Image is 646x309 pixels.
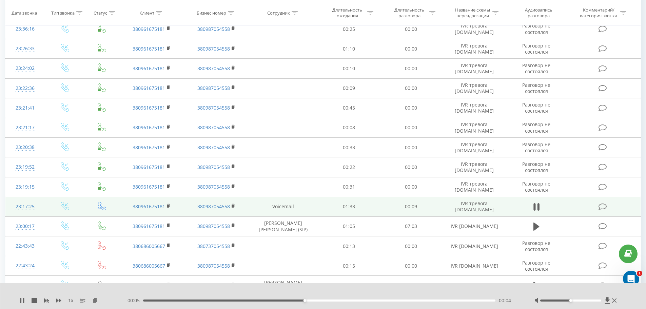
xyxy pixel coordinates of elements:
[197,45,230,52] a: 380987054558
[522,161,550,173] span: Разговор не состоялся
[318,138,380,157] td: 00:33
[442,216,506,236] td: IVR [DOMAIN_NAME]
[318,59,380,78] td: 00:10
[197,203,230,210] a: 380987054558
[133,243,165,249] a: 380686005667
[522,42,550,55] span: Разговор не состоялся
[133,104,165,111] a: 380961675181
[12,141,38,154] div: 23:20:38
[68,297,73,304] span: 1 x
[12,279,38,292] div: 22:05:09
[133,144,165,151] a: 380961675181
[380,78,442,98] td: 00:00
[267,10,290,16] div: Сотрудник
[303,299,306,302] div: Accessibility label
[249,197,318,216] td: Voicemail
[318,197,380,216] td: 01:33
[133,124,165,131] a: 380961675181
[380,157,442,177] td: 00:00
[12,259,38,272] div: 22:43:24
[522,141,550,154] span: Разговор не состоялся
[318,157,380,177] td: 00:22
[380,216,442,236] td: 07:03
[380,59,442,78] td: 00:00
[442,177,506,197] td: IVR тревога [DOMAIN_NAME]
[133,85,165,91] a: 380961675181
[318,19,380,39] td: 00:25
[522,62,550,75] span: Разговор не состоялся
[380,118,442,137] td: 00:00
[12,220,38,233] div: 23:00:17
[454,7,491,19] div: Название схемы переадресации
[318,256,380,276] td: 00:15
[318,78,380,98] td: 00:09
[318,98,380,118] td: 00:45
[133,65,165,72] a: 380961675181
[12,22,38,36] div: 23:36:16
[12,10,37,16] div: Дата звонка
[197,26,230,32] a: 380987054558
[442,236,506,256] td: IVR [DOMAIN_NAME]
[197,164,230,170] a: 380987054558
[380,256,442,276] td: 00:00
[380,138,442,157] td: 00:00
[318,118,380,137] td: 00:08
[318,276,380,295] td: 00:31
[197,184,230,190] a: 380987054558
[380,39,442,59] td: 00:00
[516,7,561,19] div: Аудиозапись разговора
[133,184,165,190] a: 380961675181
[380,236,442,256] td: 00:00
[12,101,38,115] div: 23:21:41
[499,297,511,304] span: 00:04
[12,160,38,174] div: 23:19:52
[197,65,230,72] a: 380987054558
[522,101,550,114] span: Разговор не состоялся
[249,216,318,236] td: [PERSON_NAME] [PERSON_NAME] (SIP)
[318,216,380,236] td: 01:05
[197,223,230,229] a: 380987054558
[329,7,366,19] div: Длительность ожидания
[442,157,506,177] td: IVR тревога [DOMAIN_NAME]
[12,82,38,95] div: 23:22:36
[133,263,165,269] a: 380686005667
[318,236,380,256] td: 00:13
[442,98,506,118] td: IVR тревога [DOMAIN_NAME]
[380,276,442,295] td: 03:03
[12,239,38,253] div: 22:43:43
[380,177,442,197] td: 00:00
[522,82,550,94] span: Разговор не состоялся
[133,26,165,32] a: 380961675181
[442,39,506,59] td: IVR тревога [DOMAIN_NAME]
[12,180,38,194] div: 23:19:15
[623,271,639,287] iframe: Intercom live chat
[12,200,38,213] div: 23:17:25
[637,271,642,276] span: 1
[12,121,38,134] div: 23:21:17
[197,10,226,16] div: Бизнес номер
[133,223,165,229] a: 380961675181
[133,282,165,289] a: 380687004092
[12,62,38,75] div: 23:24:02
[318,177,380,197] td: 00:31
[133,164,165,170] a: 380961675181
[197,104,230,111] a: 380987054558
[318,39,380,59] td: 01:10
[522,259,550,272] span: Разговор не состоялся
[197,243,230,249] a: 380737054558
[442,138,506,157] td: IVR тревога [DOMAIN_NAME]
[579,7,619,19] div: Комментарий/категория звонка
[442,59,506,78] td: IVR тревога [DOMAIN_NAME]
[522,22,550,35] span: Разговор не состоялся
[442,256,506,276] td: IVR [DOMAIN_NAME]
[522,240,550,252] span: Разговор не состоялся
[380,197,442,216] td: 00:09
[380,98,442,118] td: 00:00
[380,19,442,39] td: 00:00
[133,203,165,210] a: 380961675181
[197,85,230,91] a: 380987054558
[442,78,506,98] td: IVR тревога [DOMAIN_NAME]
[249,276,318,295] td: [PERSON_NAME] [PERSON_NAME] (SIP)
[442,197,506,216] td: IVR тревога [DOMAIN_NAME]
[94,10,107,16] div: Статус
